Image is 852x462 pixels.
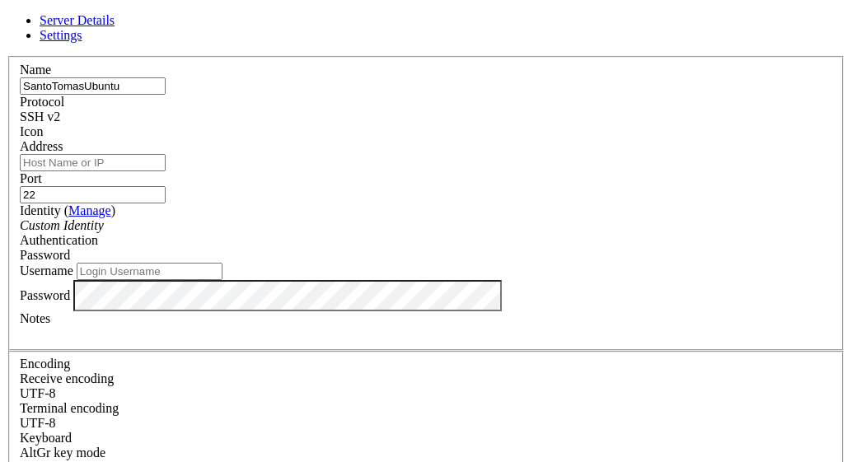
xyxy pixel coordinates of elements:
span: Password [20,248,70,262]
label: Set the expected encoding for data received from the host. If the encodings do not match, visual ... [20,446,105,460]
div: Password [20,248,832,263]
label: Authentication [20,233,98,247]
label: Notes [20,311,50,325]
span: SSH v2 [20,110,60,124]
a: Settings [40,28,82,42]
span: UTF-8 [20,416,56,430]
input: Host Name or IP [20,154,166,171]
label: Username [20,264,73,278]
label: Protocol [20,95,64,109]
label: Keyboard [20,431,72,445]
a: Manage [68,203,111,217]
label: Identity [20,203,115,217]
label: Address [20,139,63,153]
div: Custom Identity [20,218,832,233]
div: SSH v2 [20,110,832,124]
input: Server Name [20,77,166,95]
span: UTF-8 [20,386,56,400]
label: Encoding [20,357,70,371]
label: Password [20,287,70,301]
label: Set the expected encoding for data received from the host. If the encodings do not match, visual ... [20,371,114,385]
label: Port [20,171,42,185]
i: Custom Identity [20,218,104,232]
a: Server Details [40,13,115,27]
input: Login Username [77,263,222,280]
label: Name [20,63,51,77]
div: UTF-8 [20,386,832,401]
label: Icon [20,124,43,138]
div: UTF-8 [20,416,832,431]
label: The default terminal encoding. ISO-2022 enables character map translations (like graphics maps). ... [20,401,119,415]
input: Port Number [20,186,166,203]
span: ( ) [64,203,115,217]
